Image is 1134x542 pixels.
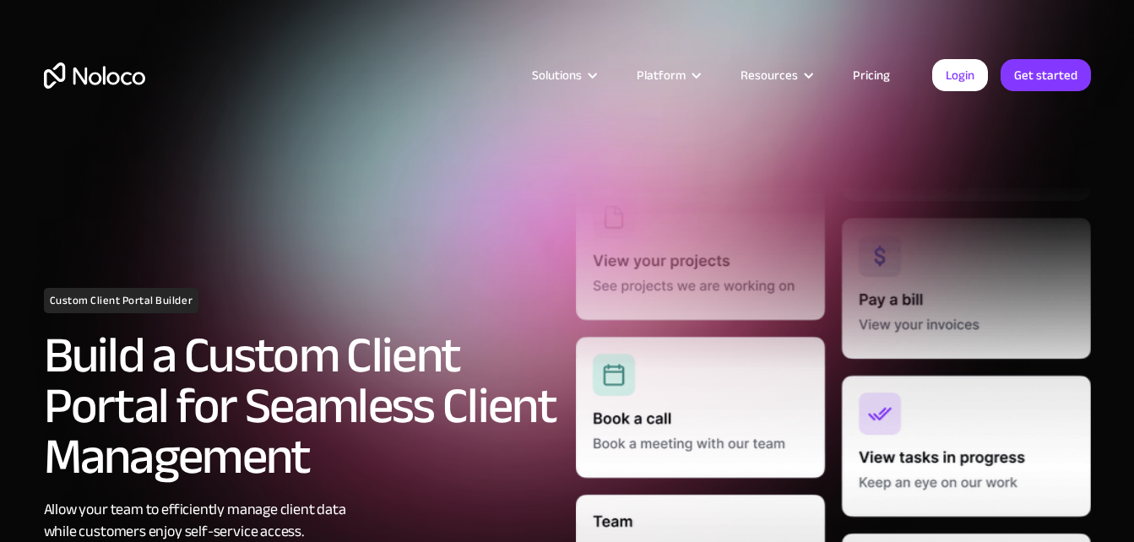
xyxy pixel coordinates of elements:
div: Solutions [532,64,582,86]
a: Login [932,59,988,91]
a: Get started [1001,59,1091,91]
a: Pricing [832,64,911,86]
div: Solutions [511,64,616,86]
div: Resources [719,64,832,86]
a: home [44,62,145,89]
div: Platform [637,64,686,86]
div: Resources [741,64,798,86]
h1: Custom Client Portal Builder [44,288,199,313]
h2: Build a Custom Client Portal for Seamless Client Management [44,330,559,482]
div: Platform [616,64,719,86]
